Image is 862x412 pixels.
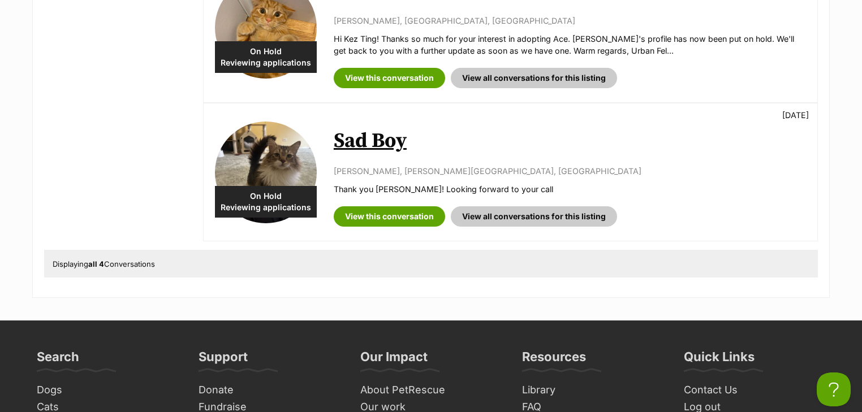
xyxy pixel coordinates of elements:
a: View all conversations for this listing [451,206,617,227]
p: [DATE] [782,109,809,121]
a: About PetRescue [356,381,506,399]
span: Reviewing applications [215,202,317,213]
div: On Hold [215,41,317,73]
h3: Resources [522,349,586,371]
p: [PERSON_NAME], [PERSON_NAME][GEOGRAPHIC_DATA], [GEOGRAPHIC_DATA] [334,165,806,177]
a: Sad Boy [334,128,407,154]
a: View all conversations for this listing [451,68,617,88]
a: View this conversation [334,206,445,227]
img: Sad Boy [215,122,317,223]
a: Contact Us [679,381,830,399]
h3: Support [199,349,248,371]
a: View this conversation [334,68,445,88]
iframe: Help Scout Beacon - Open [817,372,851,406]
h3: Our Impact [360,349,428,371]
span: Displaying Conversations [53,259,155,268]
a: Dogs [32,381,183,399]
h3: Search [37,349,79,371]
p: Thank you [PERSON_NAME]! Looking forward to your call [334,183,806,195]
p: [PERSON_NAME], [GEOGRAPHIC_DATA], [GEOGRAPHIC_DATA] [334,15,806,27]
a: Donate [194,381,344,399]
a: Library [518,381,668,399]
h3: Quick Links [684,349,755,371]
span: Reviewing applications [215,57,317,68]
strong: all 4 [88,259,104,268]
div: On Hold [215,186,317,218]
p: Hi Kez Ting! Thanks so much for your interest in adopting Ace. [PERSON_NAME]'s profile has now be... [334,33,806,57]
